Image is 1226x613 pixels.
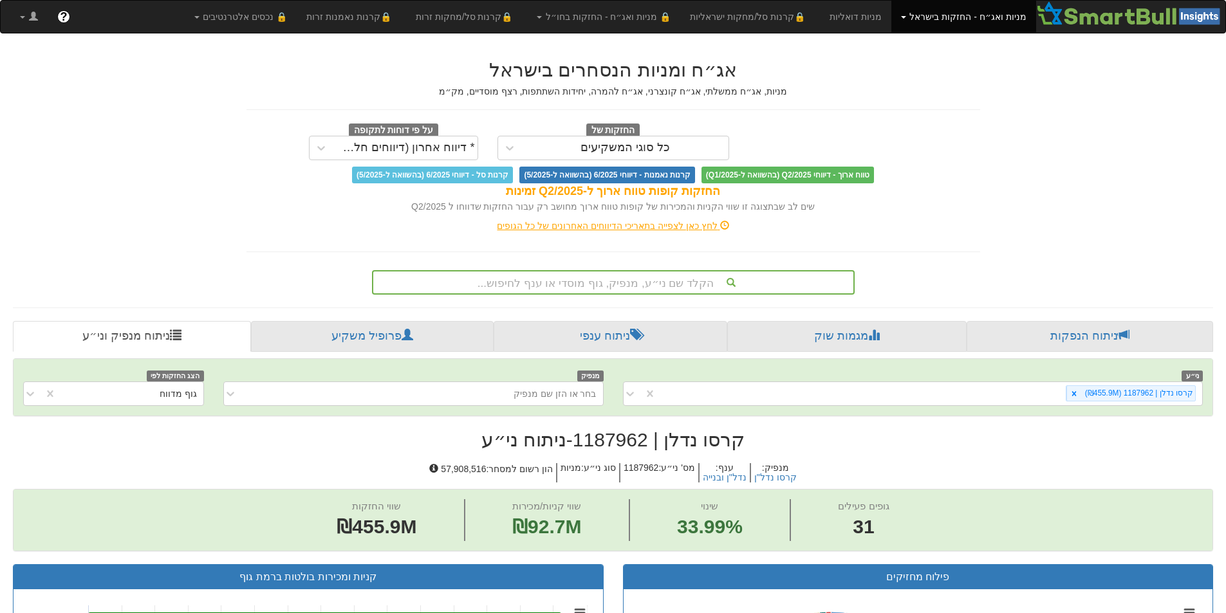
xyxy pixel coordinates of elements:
div: קרסו נדלן | 1187962 (₪455.9M) [1081,386,1195,401]
span: שווי קניות/מכירות [512,500,581,511]
h5: ענף : [698,463,750,483]
button: קרסו נדל"ן [754,473,797,482]
h5: סוג ני״ע : מניות [556,463,619,483]
span: קרנות נאמנות - דיווחי 6/2025 (בהשוואה ל-5/2025) [519,167,694,183]
span: החזקות של [586,124,640,138]
div: גוף מדווח [160,387,197,400]
span: ₪92.7M [512,516,581,537]
a: פרופיל משקיע [251,321,493,352]
h5: מנפיק : [750,463,800,483]
div: כל סוגי המשקיעים [580,142,670,154]
span: קרנות סל - דיווחי 6/2025 (בהשוואה ל-5/2025) [352,167,513,183]
a: מניות ואג״ח - החזקות בישראל [891,1,1036,33]
h2: אג״ח ומניות הנסחרים בישראל [246,59,980,80]
div: * דיווח אחרון (דיווחים חלקיים) [336,142,475,154]
a: 🔒קרנות סל/מחקות זרות [406,1,527,33]
a: ניתוח הנפקות [967,321,1213,352]
a: 🔒קרנות סל/מחקות ישראליות [680,1,819,33]
h2: קרסו נדלן | 1187962 - ניתוח ני״ע [13,429,1213,450]
button: נדל"ן ובנייה [703,473,747,482]
span: טווח ארוך - דיווחי Q2/2025 (בהשוואה ל-Q1/2025) [701,167,874,183]
div: לחץ כאן לצפייה בתאריכי הדיווחים האחרונים של כל הגופים [237,219,990,232]
a: מגמות שוק [727,321,966,352]
h3: קניות ומכירות בולטות ברמת גוף [23,571,593,583]
a: 🔒 נכסים אלטרנטיבים [185,1,297,33]
div: שים לב שבתצוגה זו שווי הקניות והמכירות של קופות טווח ארוך מחושב רק עבור החזקות שדווחו ל Q2/2025 [246,200,980,213]
a: מניות דואליות [820,1,891,33]
span: ני״ע [1182,371,1203,381]
span: על פי דוחות לתקופה [349,124,438,138]
a: ניתוח מנפיק וני״ע [13,321,251,352]
div: בחר או הזן שם מנפיק [514,387,597,400]
span: ₪455.9M [337,516,416,537]
span: 31 [838,513,889,541]
span: הצג החזקות לפי [147,371,203,381]
a: 🔒קרנות נאמנות זרות [297,1,406,33]
span: שינוי [701,500,718,511]
h5: הון רשום למסחר : 57,908,516 [426,463,556,483]
span: 33.99% [677,513,743,541]
h3: פילוח מחזיקים [633,571,1203,583]
div: החזקות קופות טווח ארוך ל-Q2/2025 זמינות [246,183,980,200]
span: שווי החזקות [352,500,401,511]
div: הקלד שם ני״ע, מנפיק, גוף מוסדי או ענף לחיפוש... [373,271,853,293]
a: ? [48,1,80,33]
h5: מס' ני״ע : 1187962 [619,463,698,483]
span: גופים פעילים [838,500,889,511]
span: ? [60,10,67,23]
a: 🔒 מניות ואג״ח - החזקות בחו״ל [527,1,680,33]
a: ניתוח ענפי [494,321,727,352]
img: Smartbull [1036,1,1225,26]
h5: מניות, אג״ח ממשלתי, אג״ח קונצרני, אג״ח להמרה, יחידות השתתפות, רצף מוסדיים, מק״מ [246,87,980,96]
span: מנפיק [577,371,604,381]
